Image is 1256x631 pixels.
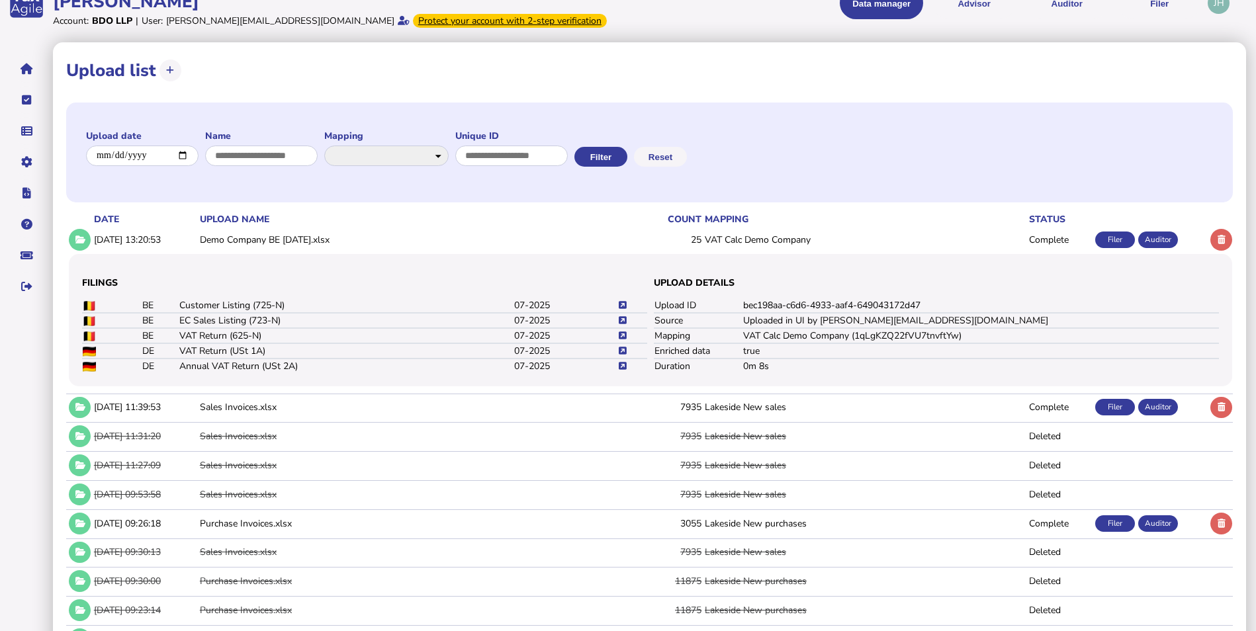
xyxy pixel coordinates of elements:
td: Uploaded in UI by [PERSON_NAME][EMAIL_ADDRESS][DOMAIN_NAME] [742,313,1219,328]
label: Mapping [324,130,449,142]
div: Account: [53,15,89,27]
td: bec198aa-c6d6-4933-aaf4-649043172d47 [742,298,1219,313]
td: 7935 [592,480,702,507]
button: Tasks [13,86,40,114]
td: Lakeside New purchases [702,597,1026,624]
td: [DATE] 11:27:09 [91,452,197,479]
td: Purchase Invoices.xlsx [197,568,592,595]
button: Show/hide row detail [69,229,91,251]
td: Upload ID [654,298,742,313]
td: Source [654,313,742,328]
th: upload name [197,212,592,226]
div: BDO LLP [92,15,132,27]
div: Auditor [1138,515,1178,532]
td: [DATE] 09:30:00 [91,568,197,595]
td: Deleted [1026,597,1093,624]
td: Duration [654,358,742,373]
td: Sales Invoices.xlsx [197,423,592,450]
td: Lakeside New purchases [702,568,1026,595]
label: Unique ID [455,130,568,142]
th: date [91,212,197,226]
i: Data manager [21,131,32,132]
button: Filter [574,147,627,167]
td: BE [142,313,179,328]
td: BE [142,298,179,313]
td: Lakeside New purchases [702,509,1026,536]
th: mapping [702,212,1026,226]
td: 11875 [592,568,702,595]
td: Sales Invoices.xlsx [197,394,592,421]
td: 07-2025 [514,358,617,373]
td: Demo Company BE [DATE].xlsx [197,226,592,253]
td: 7935 [592,394,702,421]
td: [DATE] 11:31:20 [91,423,197,450]
img: DE flag [83,362,96,372]
h1: Upload list [66,59,156,82]
img: BE flag [83,301,96,311]
button: Show/hide row detail [69,397,91,419]
td: 25 [592,226,702,253]
img: BE flag [83,316,96,326]
td: VAT Return (USt 1A) [179,343,514,358]
button: Developer hub links [13,179,40,207]
td: Lakeside New sales [702,394,1026,421]
td: 07-2025 [514,298,617,313]
td: 07-2025 [514,313,617,328]
label: Name [205,130,318,142]
div: Auditor [1138,231,1178,248]
td: Purchase Invoices.xlsx [197,597,592,624]
img: DE flag [83,347,96,357]
td: VAT Calc Demo Company [702,226,1026,253]
div: Filer [1095,515,1135,532]
button: Manage settings [13,148,40,176]
button: Show/hide row detail [69,570,91,592]
div: [PERSON_NAME][EMAIL_ADDRESS][DOMAIN_NAME] [166,15,394,27]
div: Filer [1095,231,1135,248]
td: Complete [1026,509,1093,536]
td: DE [142,343,179,358]
td: EC Sales Listing (723-N) [179,313,514,328]
td: Lakeside New sales [702,452,1026,479]
button: Delete upload [1210,397,1232,419]
th: count [592,212,702,226]
td: BE [142,328,179,343]
div: From Oct 1, 2025, 2-step verification will be required to login. Set it up now... [413,14,607,28]
td: Complete [1026,394,1093,421]
div: Auditor [1138,399,1178,415]
i: Email verified [398,16,410,25]
td: VAT Calc Demo Company (1qLgKZQ22fVU7tnvftYw) [742,328,1219,343]
div: | [136,15,138,27]
td: VAT Return (625-N) [179,328,514,343]
td: Complete [1026,226,1093,253]
button: Show/hide row detail [69,599,91,621]
td: Lakeside New sales [702,423,1026,450]
td: Purchase Invoices.xlsx [197,509,592,536]
button: Data manager [13,117,40,145]
td: Deleted [1026,480,1093,507]
button: Show/hide row detail [69,513,91,534]
td: 3055 [592,509,702,536]
h3: Upload details [654,276,1219,289]
td: Lakeside New sales [702,538,1026,566]
h3: Filings [82,276,647,289]
td: Deleted [1026,568,1093,595]
button: Upload transactions [159,60,181,81]
td: Deleted [1026,423,1093,450]
td: 07-2025 [514,328,617,343]
td: Sales Invoices.xlsx [197,538,592,566]
td: true [742,343,1219,358]
button: Show/hide row detail [69,454,91,476]
td: 7935 [592,538,702,566]
td: 07-2025 [514,343,617,358]
td: Sales Invoices.xlsx [197,452,592,479]
div: Filer [1095,399,1135,415]
td: [DATE] 09:23:14 [91,597,197,624]
img: BE flag [83,331,96,341]
button: Home [13,55,40,83]
button: Delete upload [1210,229,1232,251]
button: Help pages [13,210,40,238]
button: Sign out [13,273,40,300]
td: Deleted [1026,538,1093,566]
div: User: [142,15,163,27]
td: [DATE] 09:26:18 [91,509,197,536]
